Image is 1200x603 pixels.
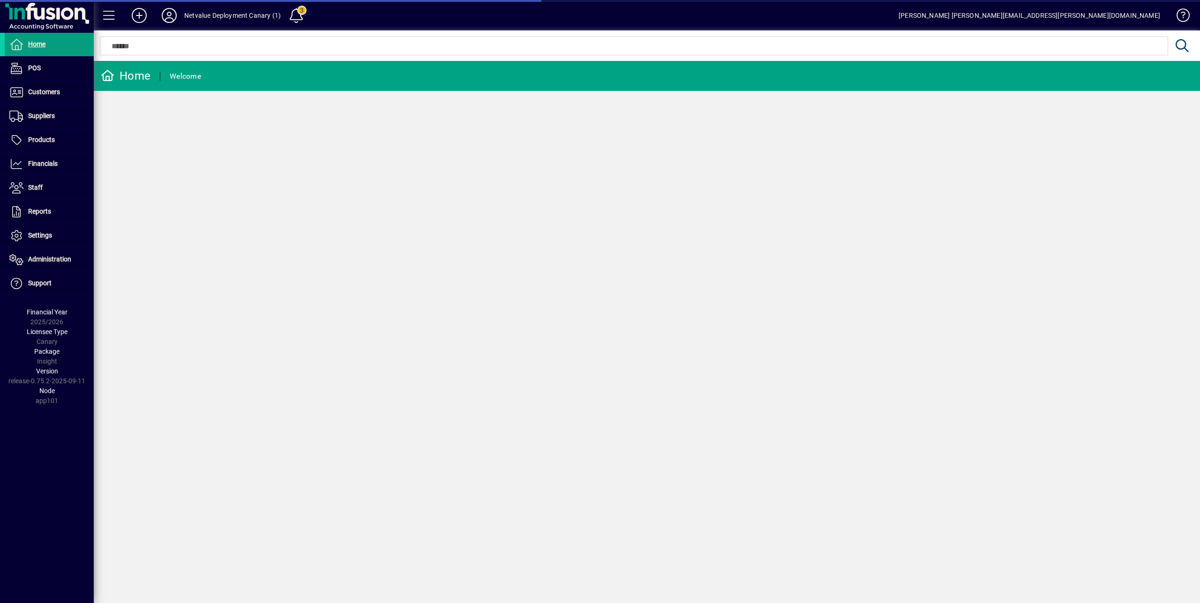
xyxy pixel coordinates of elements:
[124,7,154,24] button: Add
[5,176,94,200] a: Staff
[28,64,41,72] span: POS
[28,136,55,143] span: Products
[34,348,60,355] span: Package
[5,57,94,80] a: POS
[899,8,1160,23] div: [PERSON_NAME] [PERSON_NAME][EMAIL_ADDRESS][PERSON_NAME][DOMAIN_NAME]
[170,69,201,84] div: Welcome
[5,272,94,295] a: Support
[28,112,55,119] span: Suppliers
[28,279,52,287] span: Support
[28,208,51,215] span: Reports
[101,68,150,83] div: Home
[5,224,94,247] a: Settings
[27,308,67,316] span: Financial Year
[27,328,67,335] span: Licensee Type
[5,248,94,271] a: Administration
[154,7,184,24] button: Profile
[5,152,94,176] a: Financials
[36,367,58,375] span: Version
[39,387,55,395] span: Node
[28,40,45,48] span: Home
[28,184,43,191] span: Staff
[5,104,94,128] a: Suppliers
[5,81,94,104] a: Customers
[184,8,281,23] div: Netvalue Deployment Canary (1)
[28,255,71,263] span: Administration
[28,231,52,239] span: Settings
[1170,2,1188,32] a: Knowledge Base
[5,128,94,152] a: Products
[5,200,94,223] a: Reports
[28,88,60,96] span: Customers
[28,160,58,167] span: Financials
